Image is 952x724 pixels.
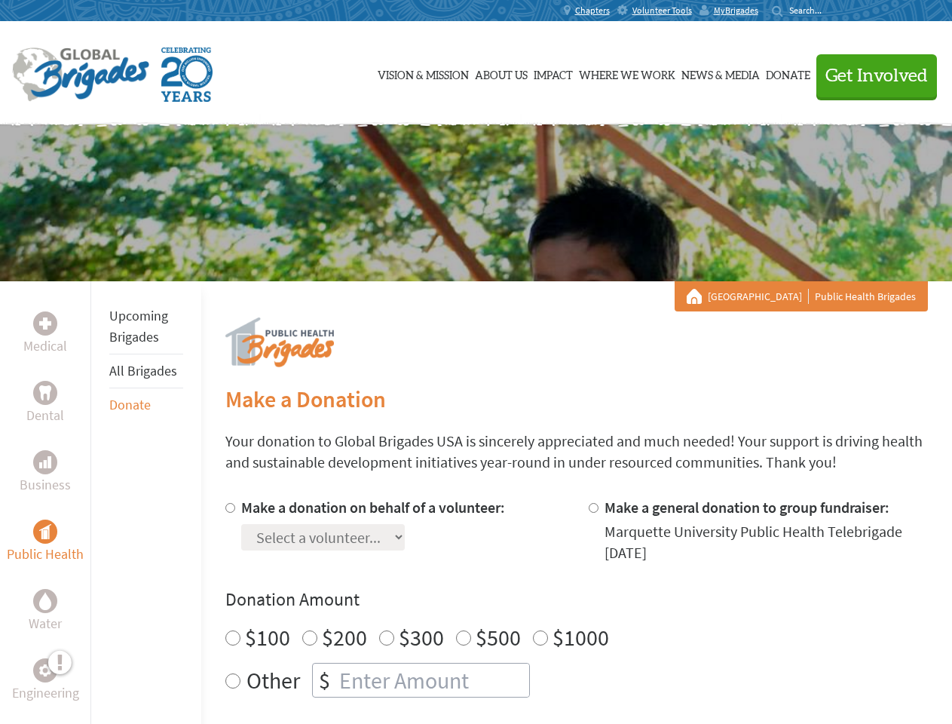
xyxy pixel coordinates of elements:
li: Donate [109,388,183,422]
label: Make a donation on behalf of a volunteer: [241,498,505,517]
label: $200 [322,623,367,652]
div: Marquette University Public Health Telebrigade [DATE] [605,521,928,563]
p: Medical [23,336,67,357]
p: Your donation to Global Brigades USA is sincerely appreciated and much needed! Your support is dr... [225,431,928,473]
img: logo-public-health.png [225,318,334,367]
a: [GEOGRAPHIC_DATA] [708,289,809,304]
button: Get Involved [816,54,937,97]
div: Water [33,589,57,613]
span: Volunteer Tools [632,5,692,17]
span: Chapters [575,5,610,17]
p: Public Health [7,544,84,565]
input: Search... [789,5,832,16]
a: Donate [766,35,810,111]
div: Business [33,450,57,474]
div: $ [313,664,336,697]
div: Engineering [33,658,57,683]
img: Dental [39,385,51,400]
img: Water [39,592,51,609]
a: News & Media [681,35,760,111]
label: Other [246,663,300,698]
h4: Donation Amount [225,587,928,612]
div: Public Health [33,520,57,544]
span: Get Involved [825,67,928,85]
a: MedicalMedical [23,311,67,357]
p: Business [20,474,71,495]
a: BusinessBusiness [20,450,71,495]
input: Enter Amount [336,664,529,697]
li: Upcoming Brigades [109,299,183,354]
img: Business [39,456,51,468]
a: DentalDental [26,381,64,426]
p: Engineering [12,683,79,704]
a: EngineeringEngineering [12,658,79,704]
label: Make a general donation to group fundraiser: [605,498,889,517]
a: Donate [109,396,151,413]
label: $500 [476,623,521,652]
p: Dental [26,405,64,426]
img: Engineering [39,664,51,676]
label: $1000 [553,623,609,652]
a: All Brigades [109,362,177,379]
label: $300 [399,623,444,652]
img: Public Health [39,524,51,539]
span: MyBrigades [714,5,758,17]
p: Water [29,613,62,634]
li: All Brigades [109,354,183,388]
a: Vision & Mission [378,35,469,111]
h2: Make a Donation [225,385,928,413]
label: $100 [245,623,290,652]
a: Upcoming Brigades [109,307,168,345]
div: Public Health Brigades [687,289,916,304]
div: Medical [33,311,57,336]
a: Impact [534,35,573,111]
img: Global Brigades Logo [12,48,149,102]
a: About Us [475,35,528,111]
a: WaterWater [29,589,62,634]
img: Global Brigades Celebrating 20 Years [161,48,213,102]
img: Medical [39,318,51,330]
a: Public HealthPublic Health [7,520,84,565]
a: Where We Work [579,35,675,111]
div: Dental [33,381,57,405]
